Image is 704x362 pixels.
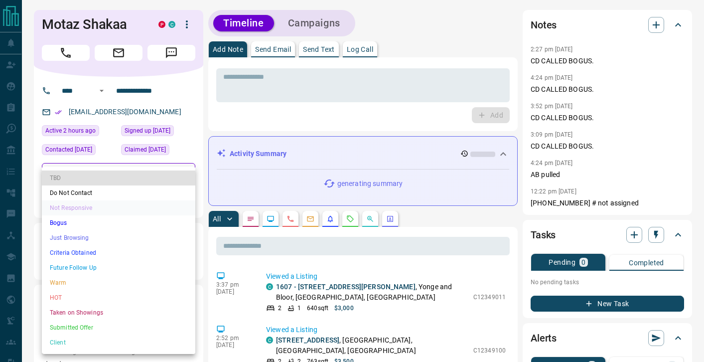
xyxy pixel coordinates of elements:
li: Warm [42,275,195,290]
li: HOT [42,290,195,305]
li: Bogus [42,215,195,230]
li: Submitted Offer [42,320,195,335]
li: TBD [42,171,195,185]
li: Future Follow Up [42,260,195,275]
li: Client [42,335,195,350]
li: Just Browsing [42,230,195,245]
li: Do Not Contact [42,185,195,200]
li: Taken on Showings [42,305,195,320]
li: Criteria Obtained [42,245,195,260]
